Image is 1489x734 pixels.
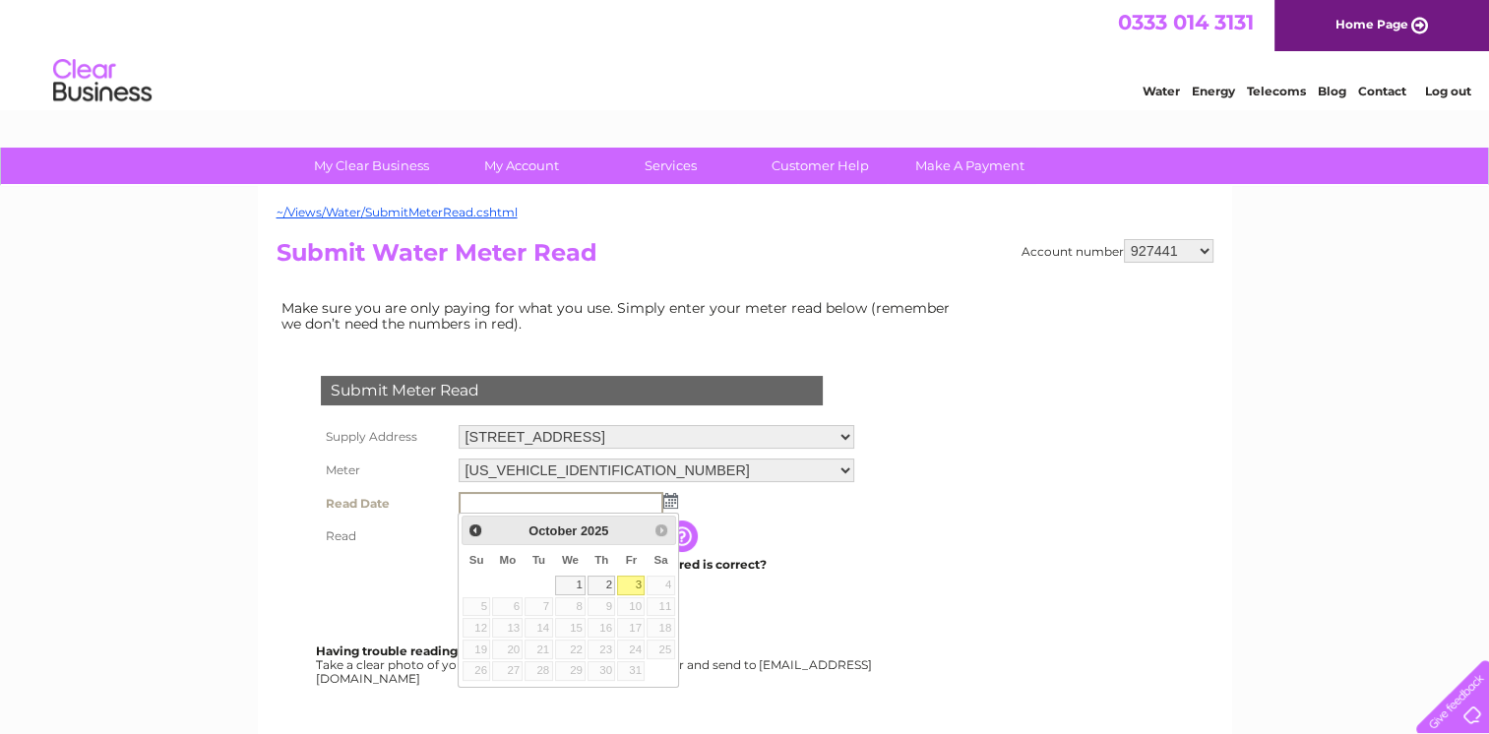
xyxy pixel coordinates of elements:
[52,51,153,111] img: logo.png
[316,520,454,552] th: Read
[1192,84,1235,98] a: Energy
[1143,84,1180,98] a: Water
[316,420,454,454] th: Supply Address
[316,487,454,520] th: Read Date
[1118,10,1254,34] a: 0333 014 3131
[562,554,579,566] span: Wednesday
[465,519,487,541] a: Prev
[588,576,615,595] a: 2
[277,295,965,336] td: Make sure you are only paying for what you use. Simply enter your meter read below (remember we d...
[277,239,1213,276] h2: Submit Water Meter Read
[277,205,518,219] a: ~/Views/Water/SubmitMeterRead.cshtml
[440,148,602,184] a: My Account
[280,11,1210,95] div: Clear Business is a trading name of Verastar Limited (registered in [GEOGRAPHIC_DATA] No. 3667643...
[663,493,678,509] img: ...
[500,554,517,566] span: Monday
[469,554,484,566] span: Sunday
[739,148,901,184] a: Customer Help
[1247,84,1306,98] a: Telecoms
[532,554,545,566] span: Tuesday
[1318,84,1346,98] a: Blog
[617,576,645,595] a: 3
[467,522,483,538] span: Prev
[290,148,453,184] a: My Clear Business
[1022,239,1213,263] div: Account number
[316,454,454,487] th: Meter
[316,643,536,658] b: Having trouble reading your meter?
[581,523,608,538] span: 2025
[666,520,702,552] input: Information
[454,552,859,578] td: Are you sure the read you have entered is correct?
[626,554,638,566] span: Friday
[889,148,1051,184] a: Make A Payment
[589,148,752,184] a: Services
[555,576,587,595] a: 1
[1358,84,1406,98] a: Contact
[321,376,823,405] div: Submit Meter Read
[1424,84,1470,98] a: Log out
[594,554,608,566] span: Thursday
[528,523,577,538] span: October
[316,644,875,685] div: Take a clear photo of your readings, tell us which supply it's for and send to [EMAIL_ADDRESS][DO...
[653,554,667,566] span: Saturday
